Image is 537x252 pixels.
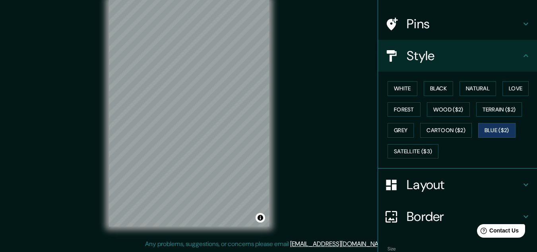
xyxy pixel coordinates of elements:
button: Natural [459,81,496,96]
button: Blue ($2) [478,123,516,138]
a: [EMAIL_ADDRESS][DOMAIN_NAME] [290,240,388,248]
button: Toggle attribution [256,213,265,223]
h4: Border [407,209,521,225]
button: Satellite ($3) [388,144,438,159]
button: Love [502,81,529,96]
button: Black [424,81,454,96]
div: Border [378,201,537,232]
button: Forest [388,102,421,117]
p: Any problems, suggestions, or concerns please email . [145,239,390,249]
div: Style [378,40,537,72]
h4: Pins [407,16,521,32]
iframe: Help widget launcher [466,221,528,243]
button: Terrain ($2) [476,102,522,117]
h4: Layout [407,177,521,193]
button: Cartoon ($2) [420,123,472,138]
h4: Style [407,48,521,64]
button: Grey [388,123,414,138]
button: White [388,81,417,96]
button: Wood ($2) [427,102,470,117]
div: Layout [378,169,537,201]
div: Pins [378,8,537,40]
